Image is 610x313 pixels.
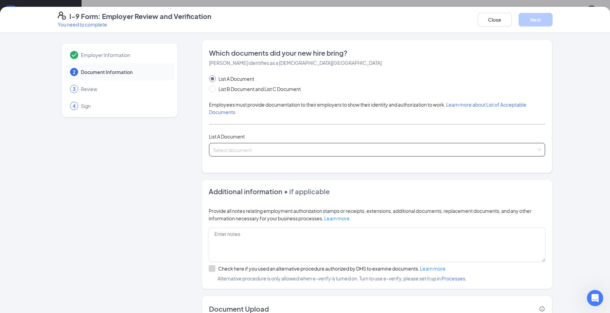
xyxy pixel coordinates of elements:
[209,187,282,196] span: Additional information
[81,103,168,109] span: Sign
[209,60,382,66] span: [PERSON_NAME] identifies as a [DEMOGRAPHIC_DATA][GEOGRAPHIC_DATA]
[81,69,168,75] span: Document Information
[209,102,526,115] span: Employees must provide documentation to their employers to show their identity and authorization ...
[216,85,303,93] span: List B Document and List C Document
[73,86,75,92] span: 3
[218,265,446,272] div: Check here if you used an alternative procedure authorized by DHS to examine documents.
[216,75,257,82] span: List A Document
[58,12,66,20] svg: FormI9EVerifyIcon
[324,215,350,221] a: Learn more
[73,69,75,75] span: 2
[69,12,211,21] h4: I-9 Form: Employer Review and Verification
[441,275,465,281] a: Processes
[70,51,78,59] svg: Checkmark
[209,133,245,140] span: List A Document
[539,306,545,312] svg: Info
[209,275,545,282] span: Alternative procedure is only allowed when e-verify is turned on. Turn to use e-verify, please se...
[420,265,446,272] a: Learn more
[587,290,603,306] iframe: Intercom live chat
[209,208,531,221] span: Provide all notes relating employment authorization stamps or receipts, extensions, additional do...
[81,86,168,92] span: Review
[282,187,330,196] span: • if applicable
[73,103,75,109] span: 4
[209,48,545,58] span: Which documents did your new hire bring?
[58,21,211,28] p: You need to complete
[478,13,512,26] button: Close
[519,13,553,26] button: Next
[81,52,168,58] span: Employer Information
